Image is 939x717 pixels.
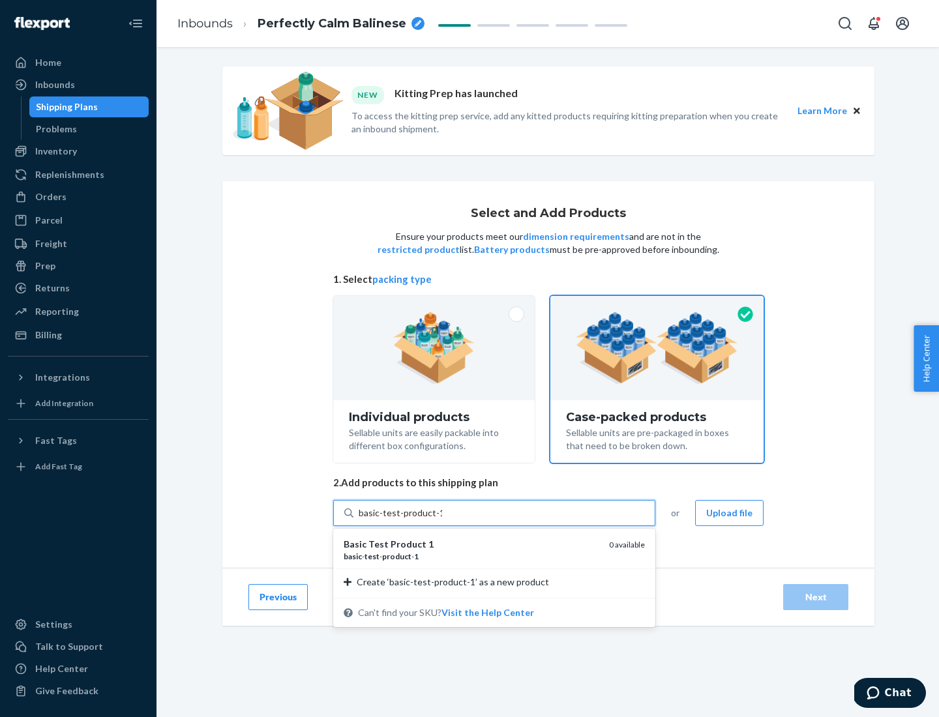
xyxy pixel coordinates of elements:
button: Open Search Box [832,10,858,37]
div: Next [794,591,837,604]
div: Shipping Plans [36,100,98,113]
img: case-pack.59cecea509d18c883b923b81aeac6d0b.png [576,312,738,384]
p: Ensure your products meet our and are not in the list. must be pre-approved before inbounding. [376,230,721,256]
em: Product [391,538,426,549]
div: Help Center [35,662,88,675]
a: Add Fast Tag [8,456,149,477]
button: Previous [248,584,308,610]
button: Help Center [914,325,939,392]
em: basic [344,551,362,561]
a: Settings [8,614,149,635]
div: Add Integration [35,398,93,409]
em: Test [368,538,389,549]
div: Give Feedback [35,684,98,697]
span: Create ‘basic-test-product-1’ as a new product [357,576,549,589]
ol: breadcrumbs [167,5,435,43]
div: Add Fast Tag [35,461,82,472]
h1: Select and Add Products [471,207,626,220]
div: - - - [344,551,599,562]
span: Can't find your SKU? [358,606,534,619]
a: Inbounds [177,16,233,31]
em: 1 [428,538,434,549]
div: Billing [35,329,62,342]
div: Parcel [35,214,63,227]
a: Help Center [8,658,149,679]
a: Home [8,52,149,73]
span: 1. Select [333,272,764,286]
a: Parcel [8,210,149,231]
button: packing type [372,272,432,286]
div: Prep [35,259,55,272]
em: 1 [414,551,419,561]
div: Freight [35,237,67,250]
button: Learn More [797,104,847,118]
div: NEW [351,86,384,104]
div: Reporting [35,305,79,318]
button: Open account menu [889,10,916,37]
div: Individual products [349,411,519,424]
button: Talk to Support [8,636,149,657]
a: Problems [29,119,149,139]
em: Basic [344,538,366,549]
span: 2. Add products to this shipping plan [333,476,764,490]
button: Fast Tags [8,430,149,451]
a: Add Integration [8,393,149,414]
div: Settings [35,618,72,631]
div: Inbounds [35,78,75,91]
img: Flexport logo [14,17,70,30]
div: Sellable units are easily packable into different box configurations. [349,424,519,452]
div: Home [35,56,61,69]
button: Close Navigation [123,10,149,37]
div: Case-packed products [566,411,748,424]
button: Basic Test Product 1basic-test-product-10 availableCreate ‘basic-test-product-1’ as a new product... [441,606,534,619]
a: Inbounds [8,74,149,95]
a: Shipping Plans [29,96,149,117]
button: Next [783,584,848,610]
div: Returns [35,282,70,295]
button: Upload file [695,500,764,526]
div: Talk to Support [35,640,103,653]
div: Problems [36,123,77,136]
div: Inventory [35,145,77,158]
button: Give Feedback [8,680,149,701]
p: Kitting Prep has launched [395,86,518,104]
div: Sellable units are pre-packaged in boxes that need to be broken down. [566,424,748,452]
div: Integrations [35,371,90,384]
span: Perfectly Calm Balinese [258,16,406,33]
a: Inventory [8,141,149,162]
p: To access the kitting prep service, add any kitted products requiring kitting preparation when yo... [351,110,786,136]
a: Returns [8,278,149,299]
img: individual-pack.facf35554cb0f1810c75b2bd6df2d64e.png [393,312,475,384]
em: product [382,551,411,561]
button: dimension requirements [523,230,629,243]
a: Freight [8,233,149,254]
a: Orders [8,186,149,207]
button: Open notifications [861,10,887,37]
div: Fast Tags [35,434,77,447]
a: Billing [8,325,149,345]
em: test [365,551,380,561]
button: Integrations [8,367,149,388]
span: 0 available [609,540,645,549]
div: Replenishments [35,168,104,181]
button: Close [850,104,864,118]
span: or [671,506,679,519]
a: Prep [8,256,149,276]
button: restricted product [378,243,460,256]
div: Orders [35,190,67,203]
a: Reporting [8,301,149,322]
button: Battery products [474,243,550,256]
input: Basic Test Product 1basic-test-product-10 availableCreate ‘basic-test-product-1’ as a new product... [359,506,442,519]
iframe: Opens a widget where you can chat to one of our agents [854,678,926,710]
a: Replenishments [8,164,149,185]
